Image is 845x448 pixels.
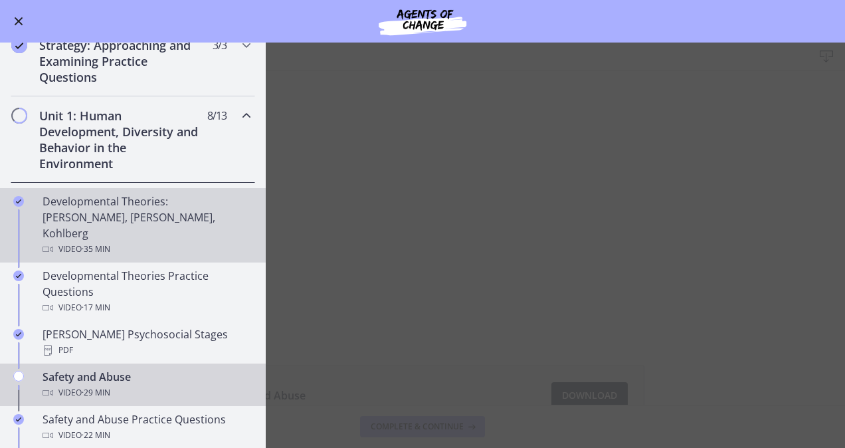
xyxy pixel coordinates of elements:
[82,427,110,443] span: · 22 min
[82,241,110,257] span: · 35 min
[13,196,24,207] i: Completed
[43,326,250,358] div: [PERSON_NAME] Psychosocial Stages
[43,385,250,401] div: Video
[82,385,110,401] span: · 29 min
[213,37,227,53] span: 3 / 3
[43,241,250,257] div: Video
[343,5,502,37] img: Agents of Change
[43,268,250,316] div: Developmental Theories Practice Questions
[43,427,250,443] div: Video
[13,414,24,425] i: Completed
[13,329,24,340] i: Completed
[11,37,27,53] i: Completed
[207,108,227,124] span: 8 / 13
[39,108,201,171] h2: Unit 1: Human Development, Diversity and Behavior in the Environment
[43,193,250,257] div: Developmental Theories: [PERSON_NAME], [PERSON_NAME], Kohlberg
[39,37,201,85] h2: Strategy: Approaching and Examining Practice Questions
[13,271,24,281] i: Completed
[43,369,250,401] div: Safety and Abuse
[11,13,27,29] button: Enable menu
[43,342,250,358] div: PDF
[43,411,250,443] div: Safety and Abuse Practice Questions
[43,300,250,316] div: Video
[82,300,110,316] span: · 17 min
